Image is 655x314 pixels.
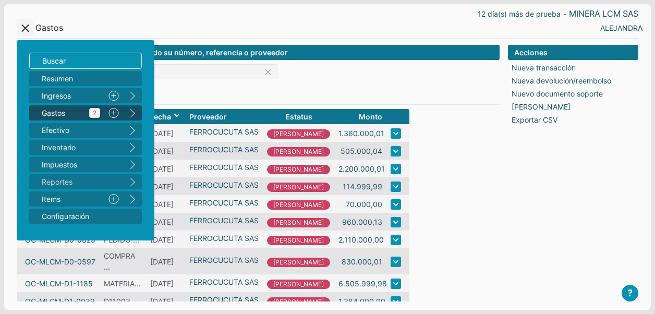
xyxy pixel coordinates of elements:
td: [DATE] [146,195,185,213]
a: Gastos2 [29,105,104,120]
td: [DATE] [146,142,185,160]
a: 1.360.000,01 [338,128,384,139]
th: Fecha [146,109,185,124]
i: 2 [89,108,100,118]
i: [PERSON_NAME] [267,280,330,289]
span: Gastos [35,22,63,33]
span: Inventario [42,142,119,153]
a: Nuevo documento soporte [512,88,603,99]
i: [PERSON_NAME] [267,165,330,174]
a: Impuestos [29,157,123,172]
div: Transacciones: [17,83,500,100]
span: Items [42,194,100,204]
a: Nuevo [104,88,123,103]
div: Encuentra una transacción ingresando su número, referencia o proveedor [17,45,500,60]
a: Ingresos [29,88,104,103]
th: Proveedor [185,109,263,124]
span: - [563,11,566,17]
a: FERROCUCUTA SAS [189,294,259,305]
a: FERROCUCUTA SAS [189,276,259,287]
a: MINERA LCM SAS [569,8,638,19]
i: [PERSON_NAME] [267,147,330,156]
th: Estatus [263,109,334,124]
span: Efectivo [42,125,119,136]
td: D11003 ORDEN DE PEDIDO 10 DE OCTUBRE [100,292,146,310]
a: FERROCUCUTA SAS [189,162,259,173]
a: FERROCUCUTA SAS [189,197,259,208]
a: 2.110.000,00 [338,234,384,245]
span: Ingresos [42,90,100,101]
th: Monto [334,109,386,124]
i: [PERSON_NAME] [267,218,330,227]
button: right [123,105,142,120]
td: COMPRA DE MATERIALES PARA TOLVAINTER [100,248,146,274]
span: Gastos [42,107,100,118]
a: Configuración [29,209,142,224]
a: OC-MLCM-D1-1185 [25,278,93,289]
a: Nueva transacción [512,62,576,73]
button: right [123,157,142,172]
i: [PERSON_NAME] [267,258,330,267]
a: FERROCUCUTA SAS [189,255,259,265]
div: Acciones [508,45,638,60]
a: ALEJANDRA RAMIREZ RAMIREZ [600,22,642,33]
a: FERROCUCUTA SAS [189,126,259,137]
a: Items [29,191,104,207]
td: [DATE] [146,292,185,310]
a: OC-MLCM-D1-0939 [25,296,95,307]
a: FERROCUCUTA SAS [189,233,259,244]
span: Resumen [42,73,119,84]
i: [PERSON_NAME] [267,297,330,307]
a: 70.000,00 [346,199,382,210]
a: Nueva devolución/reembolso [512,75,611,86]
i: [PERSON_NAME] [267,129,330,139]
a: 114.999,99 [343,181,382,192]
span: Impuestos [42,159,119,170]
button: right [123,191,142,207]
i: [PERSON_NAME] [267,183,330,192]
button: right [123,88,142,103]
a: FERROCUCUTA SAS [189,179,259,190]
a: 2.200.000,01 [338,163,385,174]
td: [DATE] [146,274,185,292]
td: MATERIALES PARA ARREGLO DE COCHES MI [100,274,146,292]
a: Reportes [29,174,123,189]
td: [DATE] [146,124,185,142]
a: FERROCUCUTA SAS [189,144,259,155]
td: [DATE] [146,177,185,195]
a: Nuevo [104,105,123,120]
i: [PERSON_NAME] [267,200,330,210]
button: right [123,123,142,138]
a: 1.384.000,00 [338,296,385,307]
span: Configuración [42,211,119,222]
button: ? [622,285,638,301]
td: [DATE] [146,160,185,177]
a: 505.000,04 [341,146,382,156]
a: 960.000,13 [342,216,382,227]
td: [DATE] [146,231,185,248]
td: [DATE] [146,213,185,231]
i: [PERSON_NAME] [267,236,330,245]
a: FERROCUCUTA SAS [189,215,259,226]
a: Nuevo [104,191,123,207]
a: [PERSON_NAME] [512,101,571,112]
a: 830.000,01 [342,256,382,267]
a: Efectivo [29,123,123,138]
a: 12 día(s) más de prueba [478,8,561,19]
td: [DATE] [146,248,185,274]
a: OC-MLCM-D0-0597 [25,256,95,267]
a: 6.505.999,98 [338,278,387,289]
button: Menu [17,19,33,36]
button: right [123,174,142,189]
a: Resumen [29,71,142,86]
a: Inventario [29,140,123,155]
a: Exportar CSV [512,114,557,125]
input: Buscar [29,53,142,69]
button: right [123,140,142,155]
